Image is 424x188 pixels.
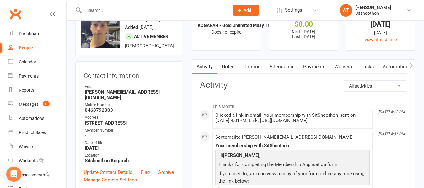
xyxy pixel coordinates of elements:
a: Payments [299,60,330,74]
a: Calendar [8,55,66,69]
div: Waivers [19,144,34,149]
a: Dashboard [8,27,66,41]
div: Member Number [85,127,174,133]
a: Reports [8,83,66,97]
a: Product Sales [8,126,66,140]
div: Date of Birth [85,140,174,146]
div: Mobile Number [85,102,174,108]
span: 11 [43,101,50,106]
i: [DATE] 4:12 PM [378,110,405,114]
div: Reports [19,88,34,93]
a: Archive [158,169,174,176]
a: Update Contact Details [84,169,132,176]
div: Automations [19,116,44,121]
a: Attendance [265,60,299,74]
input: Search... [83,6,224,15]
div: Workouts [19,158,38,163]
a: Notes [217,60,239,74]
span: Active member [134,34,168,39]
a: Clubworx [8,6,23,22]
p: Next: [DATE] Last: [DATE] [275,29,332,39]
a: view attendance [365,37,397,42]
p: If you need to, you can view a copy of your form online any time using the link below: [217,170,368,186]
div: [DATE] [352,29,409,36]
div: [PERSON_NAME] [355,5,391,10]
div: Clicked a link in email 'Your membership with SitShoothon' sent on [DATE] 4:01PM. Link: [URL][DOM... [215,113,370,123]
i: [DATE] 4:01 PM [378,132,405,136]
a: Waivers [8,140,66,154]
li: This Month [200,100,407,110]
a: Payments [8,69,66,83]
strong: [STREET_ADDRESS] [85,120,174,126]
div: Payments [19,73,39,78]
div: AT [340,4,352,17]
strong: [DATE] [85,145,174,151]
div: Location [85,153,174,158]
a: Automations [8,111,66,126]
strong: [PERSON_NAME][EMAIL_ADDRESS][DOMAIN_NAME] [85,89,174,100]
a: Waivers [330,60,356,74]
div: Your membership with SitShoothon [215,143,370,148]
a: Assessments [8,168,66,182]
div: Dashboard [19,31,40,36]
div: Email [85,84,174,90]
strong: - [85,133,174,138]
a: Comms [239,60,265,74]
span: Add [244,8,251,13]
div: Sitshoothon [355,10,391,16]
a: People [8,41,66,55]
img: image1700803736.png [81,9,120,48]
span: Does not expire [212,30,241,35]
a: Tasks [356,60,378,74]
div: Calendar [19,59,36,64]
div: Assessments [19,172,50,177]
a: Activity [192,60,217,74]
div: Product Sales [19,130,46,135]
span: Sent email to [PERSON_NAME][EMAIL_ADDRESS][DOMAIN_NAME] [215,134,354,140]
span: [DEMOGRAPHIC_DATA] [125,43,174,49]
time: Added [DATE] [125,24,153,30]
h3: Contact information [84,70,174,79]
strong: KOGARAH - Gold Unlimited Muay Thai [198,23,274,28]
p: Thanks for completing the Membership Application form. [217,161,368,170]
span: Settings [285,3,302,17]
strong: Sitshoothon Kogarah [85,158,174,164]
div: People [19,45,33,50]
div: $0.00 [275,21,332,28]
div: Messages [19,102,39,107]
div: Address [85,115,174,121]
a: Flag [141,169,150,176]
a: Manage Comms Settings [84,176,137,184]
a: Workouts [8,154,66,168]
div: [DATE] [352,21,409,28]
h3: Activity [200,80,407,90]
div: Open Intercom Messenger [6,167,21,182]
strong: 0468792303 [85,107,174,113]
a: Automations [378,60,416,74]
strong: [PERSON_NAME] [223,153,259,158]
a: Messages 11 [8,97,66,111]
button: Add [233,5,259,16]
p: Hi , [217,152,368,161]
